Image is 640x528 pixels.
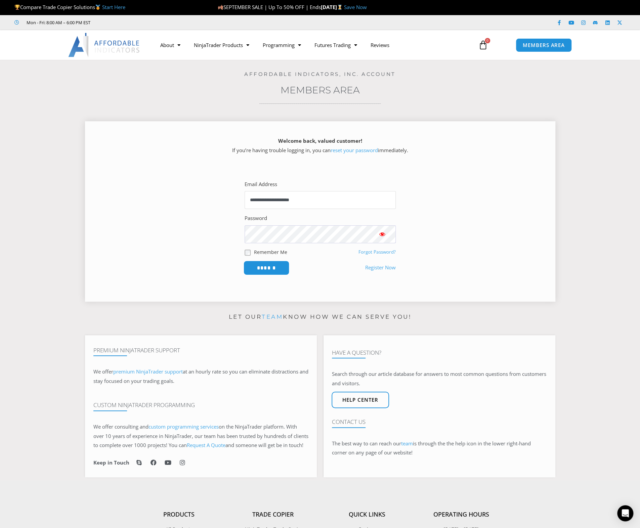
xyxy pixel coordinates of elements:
[256,37,308,53] a: Programming
[321,4,344,10] strong: [DATE]
[320,511,414,518] h4: Quick Links
[337,5,342,10] img: ⌛
[342,397,378,402] span: Help center
[154,37,187,53] a: About
[93,368,308,384] span: at an hourly rate so you can eliminate distractions and stay focused on your trading goals.
[281,84,360,96] a: Members Area
[218,4,321,10] span: SEPTEMBER SALE | Up To 50% OFF | Ends
[113,368,183,375] a: premium NinjaTrader support
[414,511,508,518] h4: Operating Hours
[254,249,287,256] label: Remember Me
[226,511,320,518] h4: Trade Copier
[468,35,498,55] a: 0
[344,4,367,10] a: Save Now
[485,38,490,43] span: 0
[132,511,226,518] h4: Products
[262,313,283,320] a: team
[95,5,100,10] img: 🥇
[617,505,633,521] div: Open Intercom Messenger
[401,440,413,447] a: team
[332,419,547,425] h4: Contact Us
[97,136,544,155] p: If you’re having trouble logging in, you can immediately.
[308,37,364,53] a: Futures Trading
[93,423,308,449] span: on the NinjaTrader platform. With over 10 years of experience in NinjaTrader, our team has been t...
[523,43,565,48] span: MEMBERS AREA
[93,368,113,375] span: We offer
[331,147,378,153] a: reset your password
[365,263,396,272] a: Register Now
[245,180,277,189] label: Email Address
[187,442,225,448] a: Request A Quote
[332,392,389,408] a: Help center
[244,71,396,77] a: Affordable Indicators, Inc. Account
[187,37,256,53] a: NinjaTrader Products
[218,5,223,10] img: 🍂
[154,37,471,53] nav: Menu
[364,37,396,53] a: Reviews
[25,18,90,27] span: Mon - Fri: 8:00 AM – 6:00 PM EST
[93,402,308,408] h4: Custom NinjaTrader Programming
[278,137,362,144] strong: Welcome back, valued customer!
[93,347,308,354] h4: Premium NinjaTrader Support
[332,349,547,356] h4: Have A Question?
[68,33,140,57] img: LogoAI | Affordable Indicators – NinjaTrader
[14,4,125,10] span: Compare Trade Copier Solutions
[100,19,201,26] iframe: Customer reviews powered by Trustpilot
[93,423,219,430] span: We offer consulting and
[332,439,547,458] p: The best way to can reach our is through the the help icon in the lower right-hand corner on any ...
[245,214,267,223] label: Password
[15,5,20,10] img: 🏆
[102,4,125,10] a: Start Here
[93,459,129,466] h6: Keep in Touch
[332,369,547,388] p: Search through our article database for answers to most common questions from customers and visit...
[369,225,396,243] button: Show password
[85,312,555,322] p: Let our know how we can serve you!
[148,423,219,430] a: custom programming services
[516,38,572,52] a: MEMBERS AREA
[358,249,396,255] a: Forgot Password?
